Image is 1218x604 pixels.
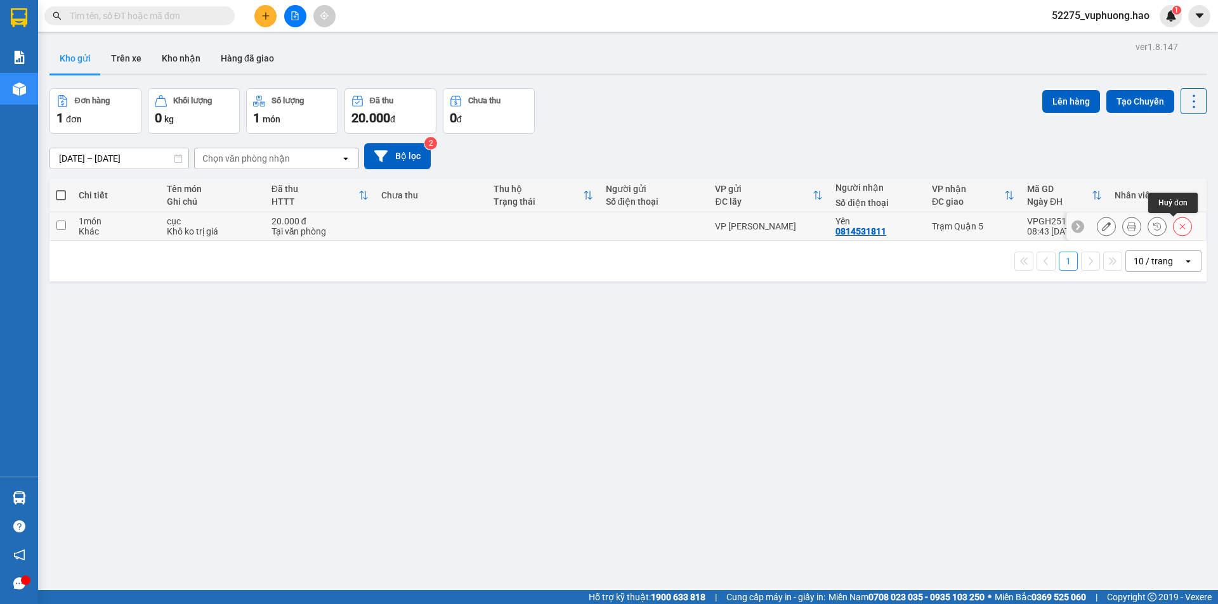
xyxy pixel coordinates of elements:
div: Huỷ đơn [1148,193,1198,213]
sup: 1 [1172,6,1181,15]
span: Miền Bắc [995,590,1086,604]
span: caret-down [1194,10,1205,22]
div: Người gửi [606,184,703,194]
button: 1 [1059,252,1078,271]
div: 1 món [79,216,154,226]
div: Đã thu [272,184,358,194]
span: đơn [66,114,82,124]
th: Toggle SortBy [926,179,1021,212]
span: ⚪️ [988,594,992,600]
button: Trên xe [101,43,152,74]
div: cục [167,216,258,226]
span: 52275_vuphuong.hao [1042,8,1160,23]
img: warehouse-icon [13,491,26,504]
button: Chưa thu0đ [443,88,535,134]
span: aim [320,11,329,20]
div: Số lượng [272,96,304,105]
span: search [53,11,62,20]
svg: open [1183,256,1193,266]
div: 0814531811 [835,226,886,236]
div: VP nhận [932,184,1004,194]
span: 0 [155,110,162,125]
div: 08:43 [DATE] [1027,226,1102,236]
button: Bộ lọc [364,143,431,169]
button: Kho gửi [49,43,101,74]
div: Sửa đơn hàng [1097,217,1116,236]
button: Số lượng1món [246,88,338,134]
div: Đơn hàng [75,96,110,105]
div: Số điện thoại [606,196,703,207]
div: Khô ko trị giá [167,226,258,236]
div: Người nhận [835,183,919,193]
th: Toggle SortBy [709,179,829,212]
div: Ghi chú [167,196,258,207]
div: ver 1.8.147 [1136,40,1178,54]
input: Tìm tên, số ĐT hoặc mã đơn [70,9,219,23]
svg: open [341,153,351,164]
span: Hỗ trợ kỹ thuật: [589,590,705,604]
div: ĐC lấy [715,196,813,207]
button: Đã thu20.000đ [344,88,436,134]
div: VP [PERSON_NAME] [715,221,823,231]
div: Đã thu [370,96,393,105]
button: Khối lượng0kg [148,88,240,134]
span: question-circle [13,520,25,532]
div: Trạng thái [494,196,583,207]
div: Khác [79,226,154,236]
div: VPGH2510150001 [1027,216,1102,226]
input: Select a date range. [50,148,188,169]
span: copyright [1148,593,1156,601]
div: Chưa thu [468,96,501,105]
span: 1 [56,110,63,125]
span: | [715,590,717,604]
th: Toggle SortBy [487,179,599,212]
sup: 2 [424,137,437,150]
div: Chi tiết [79,190,154,200]
button: Kho nhận [152,43,211,74]
button: Đơn hàng1đơn [49,88,141,134]
span: | [1096,590,1097,604]
span: đ [390,114,395,124]
button: file-add [284,5,306,27]
button: Tạo Chuyến [1106,90,1174,113]
div: Chọn văn phòng nhận [202,152,290,165]
div: Nhân viên [1115,190,1199,200]
div: 10 / trang [1134,255,1173,267]
div: HTTT [272,196,358,207]
span: message [13,577,25,589]
div: Chưa thu [381,190,481,200]
img: solution-icon [13,51,26,64]
img: logo-vxr [11,8,27,27]
div: Ngày ĐH [1027,196,1092,207]
img: icon-new-feature [1165,10,1177,22]
div: Khối lượng [173,96,212,105]
button: Lên hàng [1042,90,1100,113]
span: món [263,114,280,124]
span: notification [13,549,25,561]
span: Cung cấp máy in - giấy in: [726,590,825,604]
button: caret-down [1188,5,1210,27]
th: Toggle SortBy [265,179,375,212]
div: Trạm Quận 5 [932,221,1014,231]
strong: 0708 023 035 - 0935 103 250 [868,592,985,602]
span: 1 [253,110,260,125]
div: Tại văn phòng [272,226,369,236]
th: Toggle SortBy [1021,179,1108,212]
span: 0 [450,110,457,125]
div: ĐC giao [932,196,1004,207]
div: 20.000 đ [272,216,369,226]
img: warehouse-icon [13,82,26,96]
span: Miền Nam [828,590,985,604]
strong: 0369 525 060 [1031,592,1086,602]
span: file-add [291,11,299,20]
span: đ [457,114,462,124]
span: 20.000 [351,110,390,125]
div: Mã GD [1027,184,1092,194]
div: VP gửi [715,184,813,194]
span: plus [261,11,270,20]
strong: 1900 633 818 [651,592,705,602]
button: plus [254,5,277,27]
span: 1 [1174,6,1179,15]
div: Tên món [167,184,258,194]
button: Hàng đã giao [211,43,284,74]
